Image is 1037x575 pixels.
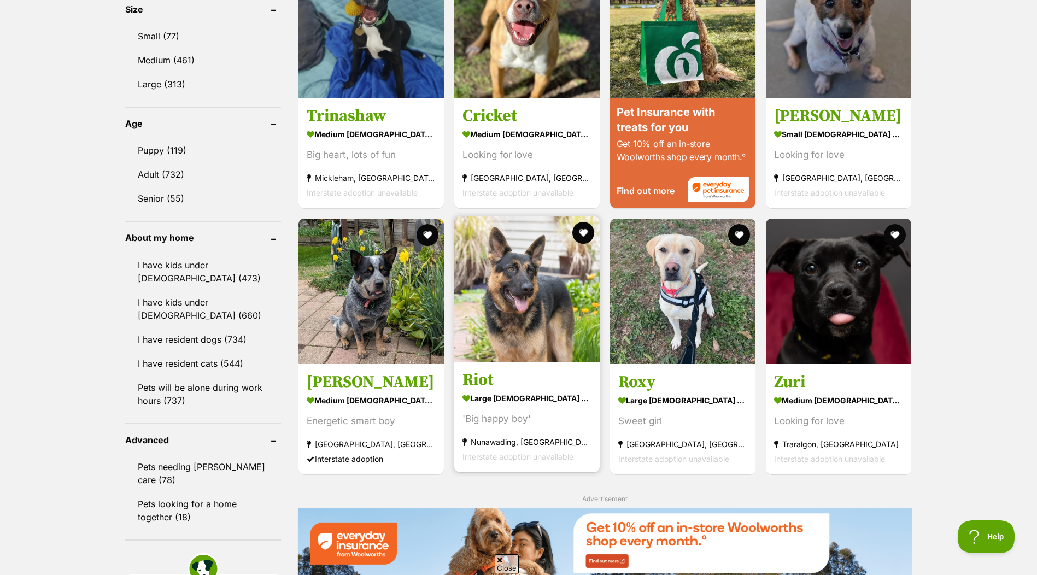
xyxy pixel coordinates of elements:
[307,171,436,185] strong: Mickleham, [GEOGRAPHIC_DATA]
[884,224,906,246] button: favourite
[454,216,600,362] img: Riot - German Shepherd Dog
[307,148,436,162] div: Big heart, lots of fun
[307,372,436,393] h3: [PERSON_NAME]
[462,453,573,462] span: Interstate adoption unavailable
[125,435,281,445] header: Advanced
[766,364,911,475] a: Zuri medium [DEMOGRAPHIC_DATA] Dog Looking for love Traralgon, [GEOGRAPHIC_DATA] Interstate adopt...
[307,437,436,452] strong: [GEOGRAPHIC_DATA], [GEOGRAPHIC_DATA]
[618,414,747,429] div: Sweet girl
[618,372,747,393] h3: Roxy
[454,97,600,208] a: Cricket medium [DEMOGRAPHIC_DATA] Dog Looking for love [GEOGRAPHIC_DATA], [GEOGRAPHIC_DATA] Inter...
[125,492,281,529] a: Pets looking for a home together (18)
[572,222,594,244] button: favourite
[125,73,281,96] a: Large (313)
[462,105,591,126] h3: Cricket
[307,188,418,197] span: Interstate adoption unavailable
[125,455,281,491] a: Pets needing [PERSON_NAME] care (78)
[417,224,438,246] button: favourite
[618,437,747,452] strong: [GEOGRAPHIC_DATA], [GEOGRAPHIC_DATA]
[125,254,281,290] a: I have kids under [DEMOGRAPHIC_DATA] (473)
[495,554,519,573] span: Close
[774,437,903,452] strong: Traralgon, [GEOGRAPHIC_DATA]
[454,362,600,473] a: Riot large [DEMOGRAPHIC_DATA] Dog 'Big happy boy' Nunawading, [GEOGRAPHIC_DATA] Interstate adopti...
[298,364,444,475] a: [PERSON_NAME] medium [DEMOGRAPHIC_DATA] Dog Energetic smart boy [GEOGRAPHIC_DATA], [GEOGRAPHIC_DA...
[774,393,903,409] strong: medium [DEMOGRAPHIC_DATA] Dog
[125,4,281,14] header: Size
[125,139,281,162] a: Puppy (119)
[125,49,281,72] a: Medium (461)
[125,352,281,375] a: I have resident cats (544)
[618,455,729,464] span: Interstate adoption unavailable
[125,119,281,128] header: Age
[125,233,281,243] header: About my home
[766,97,911,208] a: [PERSON_NAME] small [DEMOGRAPHIC_DATA] Dog Looking for love [GEOGRAPHIC_DATA], [GEOGRAPHIC_DATA] ...
[462,435,591,450] strong: Nunawading, [GEOGRAPHIC_DATA]
[766,219,911,364] img: Zuri - Staffordshire Bull Terrier Dog
[618,393,747,409] strong: large [DEMOGRAPHIC_DATA] Dog
[958,520,1015,553] iframe: Help Scout Beacon - Open
[610,364,755,475] a: Roxy large [DEMOGRAPHIC_DATA] Dog Sweet girl [GEOGRAPHIC_DATA], [GEOGRAPHIC_DATA] Interstate adop...
[774,171,903,185] strong: [GEOGRAPHIC_DATA], [GEOGRAPHIC_DATA]
[462,188,573,197] span: Interstate adoption unavailable
[728,224,750,246] button: favourite
[774,126,903,142] strong: small [DEMOGRAPHIC_DATA] Dog
[774,414,903,429] div: Looking for love
[774,455,885,464] span: Interstate adoption unavailable
[462,171,591,185] strong: [GEOGRAPHIC_DATA], [GEOGRAPHIC_DATA]
[125,25,281,48] a: Small (77)
[125,187,281,210] a: Senior (55)
[774,372,903,393] h3: Zuri
[298,97,444,208] a: Trinashaw medium [DEMOGRAPHIC_DATA] Dog Big heart, lots of fun Mickleham, [GEOGRAPHIC_DATA] Inter...
[307,393,436,409] strong: medium [DEMOGRAPHIC_DATA] Dog
[774,105,903,126] h3: [PERSON_NAME]
[462,412,591,427] div: 'Big happy boy'
[307,414,436,429] div: Energetic smart boy
[582,495,628,503] span: Advertisement
[462,391,591,407] strong: large [DEMOGRAPHIC_DATA] Dog
[610,219,755,364] img: Roxy - Labrador Retriever Dog
[125,328,281,351] a: I have resident dogs (734)
[462,370,591,391] h3: Riot
[774,188,885,197] span: Interstate adoption unavailable
[125,163,281,186] a: Adult (732)
[307,126,436,142] strong: medium [DEMOGRAPHIC_DATA] Dog
[125,291,281,327] a: I have kids under [DEMOGRAPHIC_DATA] (660)
[462,126,591,142] strong: medium [DEMOGRAPHIC_DATA] Dog
[125,376,281,412] a: Pets will be alone during work hours (737)
[774,148,903,162] div: Looking for love
[298,219,444,364] img: Rufus - Australian Cattle Dog
[307,105,436,126] h3: Trinashaw
[462,148,591,162] div: Looking for love
[307,452,436,467] div: Interstate adoption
